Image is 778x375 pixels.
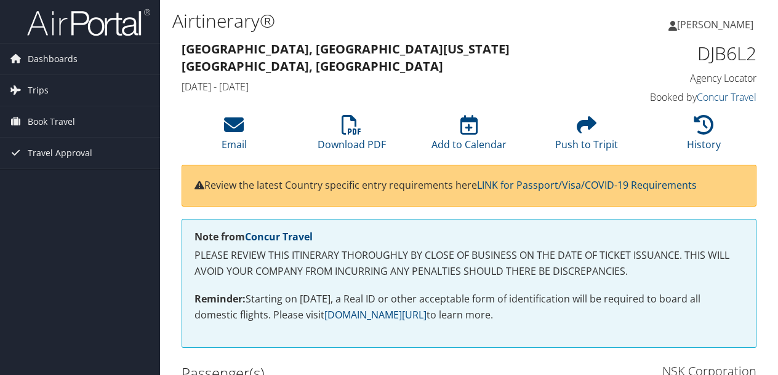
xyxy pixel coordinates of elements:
[477,178,697,192] a: LINK for Passport/Visa/COVID-19 Requirements
[555,122,618,151] a: Push to Tripit
[318,122,386,151] a: Download PDF
[28,106,75,137] span: Book Travel
[194,230,313,243] strong: Note from
[627,41,756,66] h1: DJB6L2
[28,138,92,168] span: Travel Approval
[627,90,756,104] h4: Booked by
[172,8,568,34] h1: Airtinerary®
[687,122,721,151] a: History
[182,80,608,93] h4: [DATE] - [DATE]
[697,90,756,104] a: Concur Travel
[194,292,246,306] strong: Reminder:
[182,41,510,74] strong: [GEOGRAPHIC_DATA], [GEOGRAPHIC_DATA] [US_STATE][GEOGRAPHIC_DATA], [GEOGRAPHIC_DATA]
[27,8,150,37] img: airportal-logo.png
[222,122,247,151] a: Email
[194,248,744,279] p: PLEASE REVIEW THIS ITINERARY THOROUGHLY BY CLOSE OF BUSINESS ON THE DATE OF TICKET ISSUANCE. THIS...
[431,122,507,151] a: Add to Calendar
[627,71,756,85] h4: Agency Locator
[245,230,313,243] a: Concur Travel
[668,6,766,43] a: [PERSON_NAME]
[194,291,744,323] p: Starting on [DATE], a Real ID or other acceptable form of identification will be required to boar...
[324,308,427,322] a: [DOMAIN_NAME][URL]
[677,18,753,31] span: [PERSON_NAME]
[28,44,78,74] span: Dashboards
[28,75,49,106] span: Trips
[194,178,744,194] p: Review the latest Country specific entry requirements here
